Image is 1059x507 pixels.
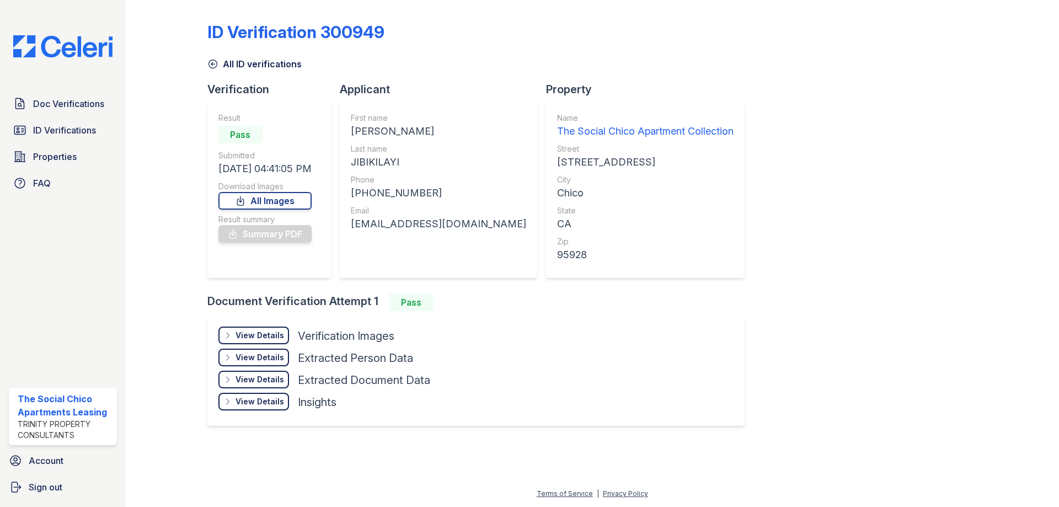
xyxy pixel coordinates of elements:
a: All Images [218,192,312,210]
div: Chico [557,185,734,201]
img: CE_Logo_Blue-a8612792a0a2168367f1c8372b55b34899dd931a85d93a1a3d3e32e68fde9ad4.png [4,35,121,57]
a: Name The Social Chico Apartment Collection [557,113,734,139]
div: The Social Chico Apartment Collection [557,124,734,139]
div: Extracted Person Data [298,350,413,366]
div: Zip [557,236,734,247]
div: Pass [389,293,434,311]
span: Properties [33,150,77,163]
div: Document Verification Attempt 1 [207,293,753,311]
div: [STREET_ADDRESS] [557,154,734,170]
div: Result [218,113,312,124]
div: 95928 [557,247,734,263]
a: Privacy Policy [603,489,648,498]
div: City [557,174,734,185]
div: Verification Images [298,328,394,344]
div: Last name [351,143,526,154]
div: [PHONE_NUMBER] [351,185,526,201]
div: View Details [236,330,284,341]
div: Download Images [218,181,312,192]
span: Sign out [29,481,62,494]
div: View Details [236,396,284,407]
div: JIBIKILAYI [351,154,526,170]
div: Phone [351,174,526,185]
span: Doc Verifications [33,97,104,110]
div: State [557,205,734,216]
div: CA [557,216,734,232]
a: Sign out [4,476,121,498]
div: View Details [236,352,284,363]
div: Insights [298,394,336,410]
a: Properties [9,146,117,168]
a: ID Verifications [9,119,117,141]
a: All ID verifications [207,57,302,71]
div: ID Verification 300949 [207,22,384,42]
span: FAQ [33,177,51,190]
a: FAQ [9,172,117,194]
div: First name [351,113,526,124]
div: Applicant [340,82,546,97]
div: [PERSON_NAME] [351,124,526,139]
div: Street [557,143,734,154]
div: Trinity Property Consultants [18,419,113,441]
a: Terms of Service [537,489,593,498]
div: Submitted [218,150,312,161]
a: Doc Verifications [9,93,117,115]
div: Result summary [218,214,312,225]
div: Email [351,205,526,216]
div: Property [546,82,753,97]
div: Extracted Document Data [298,372,430,388]
div: [DATE] 04:41:05 PM [218,161,312,177]
span: Account [29,454,63,467]
div: The Social Chico Apartments Leasing [18,392,113,419]
div: [EMAIL_ADDRESS][DOMAIN_NAME] [351,216,526,232]
div: Name [557,113,734,124]
div: View Details [236,374,284,385]
div: | [597,489,599,498]
div: Verification [207,82,340,97]
a: Account [4,450,121,472]
div: Pass [218,126,263,143]
span: ID Verifications [33,124,96,137]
